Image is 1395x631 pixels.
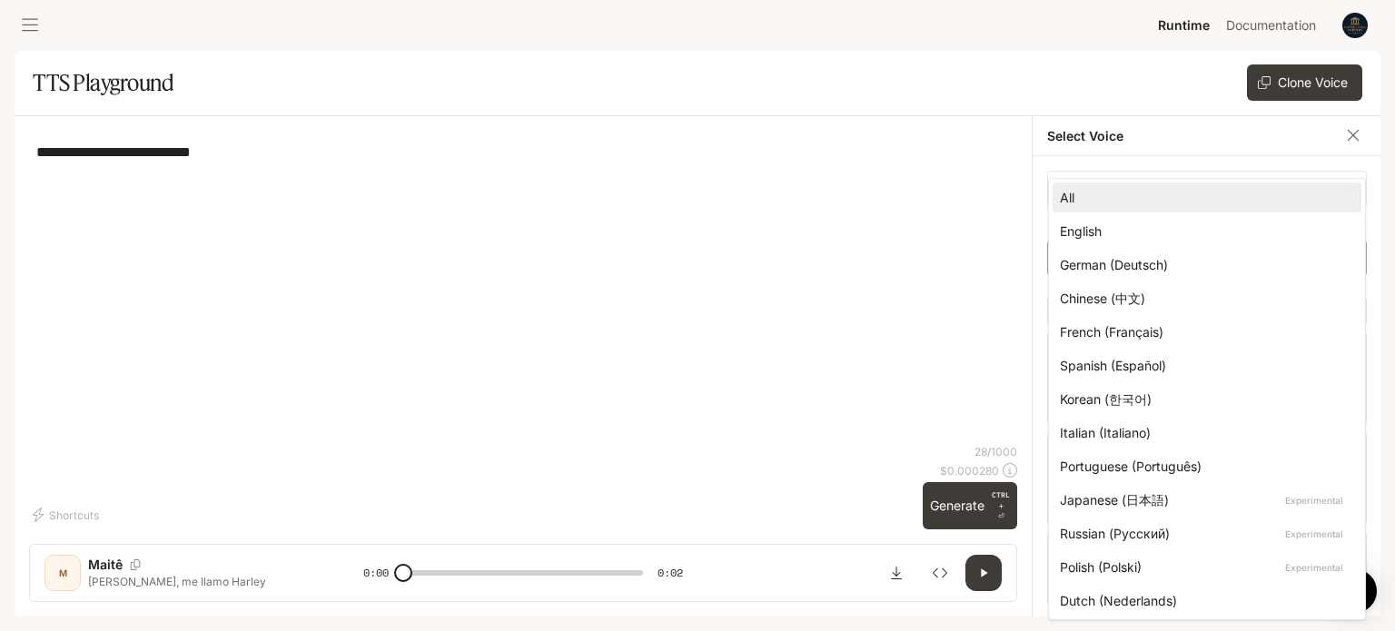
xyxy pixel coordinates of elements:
p: Experimental [1281,492,1347,508]
div: Italian (Italiano) [1060,423,1347,442]
div: Portuguese (Português) [1060,457,1347,476]
div: Chinese (中文) [1060,289,1347,308]
div: Polish (Polski) [1060,557,1347,577]
p: Experimental [1281,559,1347,576]
div: Spanish (Español) [1060,356,1347,375]
p: Experimental [1281,526,1347,542]
div: Japanese (日本語) [1060,490,1347,509]
div: French (Français) [1060,322,1347,341]
div: Dutch (Nederlands) [1060,591,1347,610]
div: English [1060,222,1347,241]
div: German (Deutsch) [1060,255,1347,274]
div: All [1060,188,1347,207]
div: Russian (Русский) [1060,524,1347,543]
div: Korean (한국어) [1060,389,1347,409]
